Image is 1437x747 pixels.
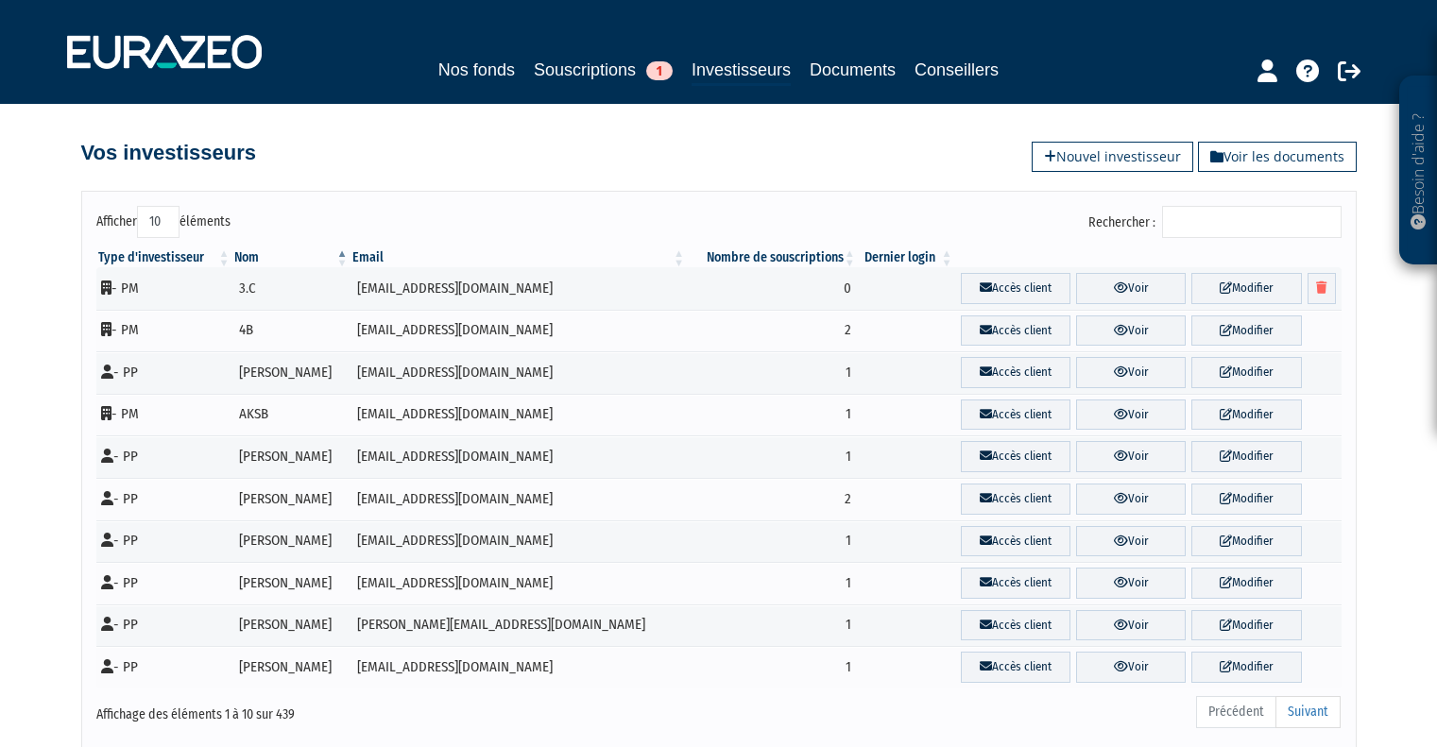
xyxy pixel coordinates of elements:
a: Supprimer [1308,273,1336,304]
a: Accès client [961,526,1070,557]
td: [PERSON_NAME][EMAIL_ADDRESS][DOMAIN_NAME] [351,604,687,647]
td: [PERSON_NAME] [232,646,351,688]
th: Email : activer pour trier la colonne par ordre croissant [351,248,687,267]
a: Modifier [1191,273,1301,304]
td: 2 [687,478,858,520]
a: Accès client [961,610,1070,641]
a: Modifier [1191,526,1301,557]
td: [EMAIL_ADDRESS][DOMAIN_NAME] [351,394,687,436]
td: - PP [96,435,232,478]
td: [EMAIL_ADDRESS][DOMAIN_NAME] [351,435,687,478]
a: Voir [1076,526,1186,557]
a: Voir [1076,484,1186,515]
td: [EMAIL_ADDRESS][DOMAIN_NAME] [351,351,687,394]
td: [PERSON_NAME] [232,435,351,478]
td: [EMAIL_ADDRESS][DOMAIN_NAME] [351,267,687,310]
p: Besoin d'aide ? [1408,86,1429,256]
h4: Vos investisseurs [81,142,256,164]
td: 3.C [232,267,351,310]
td: - PP [96,520,232,563]
td: 1 [687,646,858,688]
a: Souscriptions1 [534,57,673,83]
th: Dernier login : activer pour trier la colonne par ordre croissant [858,248,955,267]
td: - PP [96,604,232,647]
label: Afficher éléments [96,206,231,238]
td: - PP [96,562,232,604]
td: - PM [96,394,232,436]
td: [EMAIL_ADDRESS][DOMAIN_NAME] [351,646,687,688]
a: Modifier [1191,441,1301,472]
a: Voir les documents [1198,142,1357,172]
td: - PP [96,351,232,394]
a: Modifier [1191,610,1301,641]
td: 1 [687,562,858,604]
a: Accès client [961,484,1070,515]
a: Voir [1076,568,1186,599]
img: 1732889491-logotype_eurazeo_blanc_rvb.png [67,35,262,69]
a: Accès client [961,399,1070,431]
td: 2 [687,310,858,352]
td: 1 [687,520,858,563]
a: Nouvel investisseur [1032,142,1193,172]
td: 1 [687,394,858,436]
a: Voir [1076,315,1186,347]
td: 4B [232,310,351,352]
td: 1 [687,351,858,394]
td: - PM [96,267,232,310]
div: Affichage des éléments 1 à 10 sur 439 [96,694,599,724]
td: [PERSON_NAME] [232,351,351,394]
a: Voir [1076,652,1186,683]
th: &nbsp; [955,248,1342,267]
td: [PERSON_NAME] [232,562,351,604]
select: Afficheréléments [137,206,180,238]
input: Rechercher : [1162,206,1342,238]
a: Accès client [961,441,1070,472]
th: Nombre de souscriptions : activer pour trier la colonne par ordre croissant [687,248,858,267]
td: [EMAIL_ADDRESS][DOMAIN_NAME] [351,562,687,604]
label: Rechercher : [1088,206,1342,238]
a: Voir [1076,357,1186,388]
a: Accès client [961,357,1070,388]
td: AKSB [232,394,351,436]
a: Modifier [1191,399,1301,431]
a: Accès client [961,568,1070,599]
td: 0 [687,267,858,310]
td: [EMAIL_ADDRESS][DOMAIN_NAME] [351,310,687,352]
a: Modifier [1191,568,1301,599]
td: [PERSON_NAME] [232,520,351,563]
span: 1 [646,61,673,80]
a: Suivant [1275,696,1341,728]
td: 1 [687,604,858,647]
td: - PP [96,646,232,688]
a: Investisseurs [692,57,791,86]
a: Voir [1076,610,1186,641]
th: Type d'investisseur : activer pour trier la colonne par ordre croissant [96,248,232,267]
a: Accès client [961,273,1070,304]
a: Nos fonds [438,57,515,83]
td: - PP [96,478,232,520]
a: Modifier [1191,357,1301,388]
td: [PERSON_NAME] [232,604,351,647]
a: Modifier [1191,652,1301,683]
a: Modifier [1191,484,1301,515]
a: Voir [1076,273,1186,304]
a: Accès client [961,652,1070,683]
a: Documents [810,57,896,83]
td: [PERSON_NAME] [232,478,351,520]
td: [EMAIL_ADDRESS][DOMAIN_NAME] [351,478,687,520]
td: [EMAIL_ADDRESS][DOMAIN_NAME] [351,520,687,563]
a: Modifier [1191,315,1301,347]
td: - PM [96,310,232,352]
td: 1 [687,435,858,478]
th: Nom : activer pour trier la colonne par ordre d&eacute;croissant [232,248,351,267]
a: Voir [1076,399,1186,431]
a: Conseillers [915,57,999,83]
a: Voir [1076,441,1186,472]
a: Accès client [961,315,1070,347]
